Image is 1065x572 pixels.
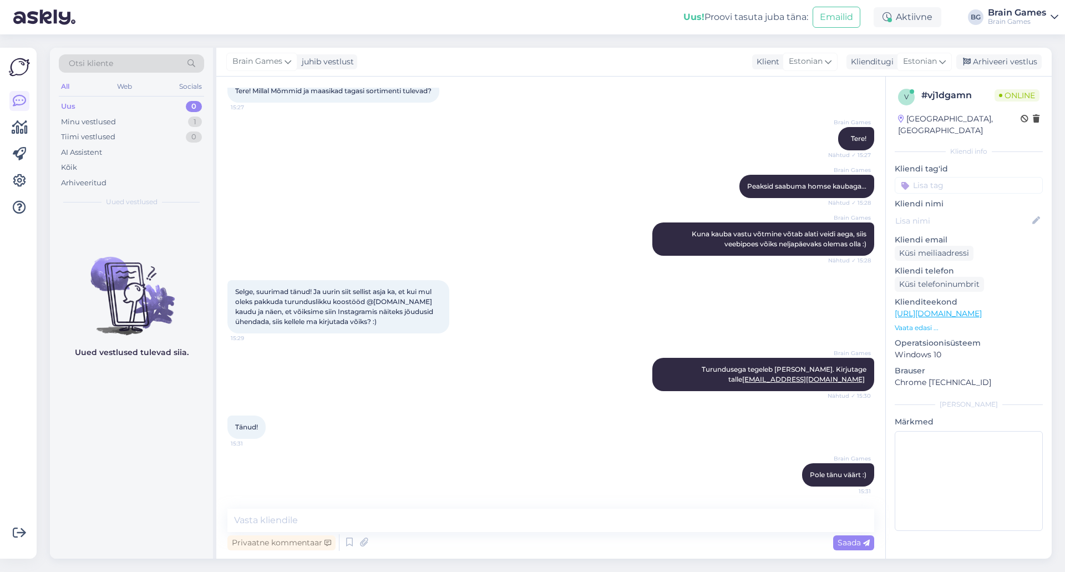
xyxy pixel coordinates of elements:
[115,79,134,94] div: Web
[895,234,1043,246] p: Kliendi email
[61,101,75,112] div: Uus
[61,178,106,189] div: Arhiveeritud
[895,163,1043,175] p: Kliendi tag'id
[232,55,282,68] span: Brain Games
[838,538,870,548] span: Saada
[828,392,871,400] span: Nähtud ✓ 15:30
[895,399,1043,409] div: [PERSON_NAME]
[692,230,868,248] span: Kuna kauba vastu võtmine võtab alati veidi aega, siis veebipoes võiks neljapäevaks olemas olla :)
[846,56,894,68] div: Klienditugi
[227,535,336,550] div: Privaatne kommentaar
[186,131,202,143] div: 0
[895,416,1043,428] p: Märkmed
[186,101,202,112] div: 0
[61,117,116,128] div: Minu vestlused
[895,265,1043,277] p: Kliendi telefon
[231,103,272,112] span: 15:27
[810,470,866,479] span: Pole tänu väärt :)
[829,349,871,357] span: Brain Games
[995,89,1039,102] span: Online
[874,7,941,27] div: Aktiivne
[895,337,1043,349] p: Operatsioonisüsteem
[829,118,871,126] span: Brain Games
[61,162,77,173] div: Kõik
[235,87,432,95] span: Tere! Millal Mõmmid ja maasikad tagasi sortimenti tulevad?
[683,11,808,24] div: Proovi tasuta juba täna:
[988,8,1046,17] div: Brain Games
[50,237,213,337] img: No chats
[895,146,1043,156] div: Kliendi info
[895,308,982,318] a: [URL][DOMAIN_NAME]
[829,454,871,463] span: Brain Games
[61,147,102,158] div: AI Assistent
[106,197,158,207] span: Uued vestlused
[895,277,984,292] div: Küsi telefoninumbrit
[851,134,866,143] span: Tere!
[813,7,860,28] button: Emailid
[69,58,113,69] span: Otsi kliente
[903,55,937,68] span: Estonian
[921,89,995,102] div: # vj1dgamn
[747,182,866,190] span: Peaksid saabuma homse kaubaga...
[898,113,1021,136] div: [GEOGRAPHIC_DATA], [GEOGRAPHIC_DATA]
[895,215,1030,227] input: Lisa nimi
[904,93,909,101] span: v
[235,287,435,326] span: Selge, suurimad tänud! Ja uurin siit sellist asja ka, et kui mul oleks pakkuda turunduslikku koos...
[61,131,115,143] div: Tiimi vestlused
[829,487,871,495] span: 15:31
[742,375,865,383] a: [EMAIL_ADDRESS][DOMAIN_NAME]
[828,199,871,207] span: Nähtud ✓ 15:28
[75,347,189,358] p: Uued vestlused tulevad siia.
[895,349,1043,361] p: Windows 10
[789,55,823,68] span: Estonian
[188,117,202,128] div: 1
[683,12,704,22] b: Uus!
[235,423,258,431] span: Tänud!
[968,9,983,25] div: BG
[829,166,871,174] span: Brain Games
[988,17,1046,26] div: Brain Games
[895,296,1043,308] p: Klienditeekond
[895,198,1043,210] p: Kliendi nimi
[895,365,1043,377] p: Brauser
[829,214,871,222] span: Brain Games
[702,365,868,383] span: Turundusega tegeleb [PERSON_NAME]. Kirjutage talle
[988,8,1058,26] a: Brain GamesBrain Games
[828,256,871,265] span: Nähtud ✓ 15:28
[9,57,30,78] img: Askly Logo
[828,151,871,159] span: Nähtud ✓ 15:27
[956,54,1042,69] div: Arhiveeri vestlus
[895,377,1043,388] p: Chrome [TECHNICAL_ID]
[231,439,272,448] span: 15:31
[752,56,779,68] div: Klient
[59,79,72,94] div: All
[297,56,354,68] div: juhib vestlust
[231,334,272,342] span: 15:29
[177,79,204,94] div: Socials
[895,323,1043,333] p: Vaata edasi ...
[895,177,1043,194] input: Lisa tag
[895,246,973,261] div: Küsi meiliaadressi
